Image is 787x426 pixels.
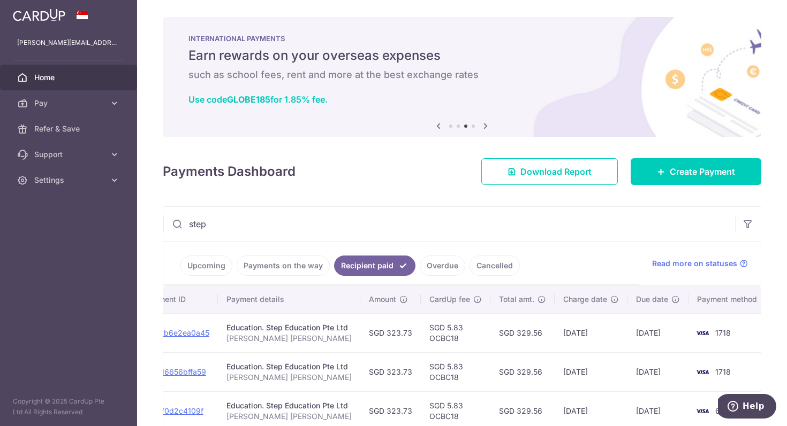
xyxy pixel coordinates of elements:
[360,313,421,352] td: SGD 323.73
[499,294,534,305] span: Total amt.
[145,328,209,337] a: txn_6b6e2ea0a45
[692,327,713,339] img: Bank Card
[481,158,618,185] a: Download Report
[636,294,668,305] span: Due date
[692,366,713,378] img: Bank Card
[188,68,736,81] h6: such as school fees, rent and more at the best exchange rates
[188,47,736,64] h5: Earn rewards on your overseas expenses
[688,285,770,313] th: Payment method
[670,165,735,178] span: Create Payment
[226,322,352,333] div: Education. Step Education Pte Ltd
[627,352,688,391] td: [DATE]
[17,37,120,48] p: [PERSON_NAME][EMAIL_ADDRESS][DOMAIN_NAME]
[715,367,731,376] span: 1718
[715,406,735,415] span: 6040
[163,162,296,181] h4: Payments Dashboard
[34,175,105,185] span: Settings
[718,394,776,421] iframe: Opens a widget where you can find more information
[34,149,105,160] span: Support
[490,313,555,352] td: SGD 329.56
[137,285,218,313] th: Payment ID
[188,94,328,105] a: Use codeGLOBE185for 1.85% fee.
[34,123,105,134] span: Refer & Save
[369,294,396,305] span: Amount
[490,352,555,391] td: SGD 329.56
[145,367,206,376] a: txn_d6656bffa59
[470,255,520,276] a: Cancelled
[563,294,607,305] span: Charge date
[180,255,232,276] a: Upcoming
[226,333,352,344] p: [PERSON_NAME] [PERSON_NAME]
[188,34,736,43] p: INTERNATIONAL PAYMENTS
[227,94,270,105] b: GLOBE185
[421,313,490,352] td: SGD 5.83 OCBC18
[226,400,352,411] div: Education. Step Education Pte Ltd
[652,258,748,269] a: Read more on statuses
[163,17,761,137] img: International Payment Banner
[520,165,592,178] span: Download Report
[555,352,627,391] td: [DATE]
[226,372,352,383] p: [PERSON_NAME] [PERSON_NAME]
[145,406,203,415] a: txn_ff0d2c4109f
[237,255,330,276] a: Payments on the way
[555,313,627,352] td: [DATE]
[421,352,490,391] td: SGD 5.83 OCBC18
[652,258,737,269] span: Read more on statuses
[360,352,421,391] td: SGD 323.73
[420,255,465,276] a: Overdue
[429,294,470,305] span: CardUp fee
[163,207,735,241] input: Search by recipient name, payment id or reference
[692,405,713,417] img: Bank Card
[226,411,352,422] p: [PERSON_NAME] [PERSON_NAME]
[226,361,352,372] div: Education. Step Education Pte Ltd
[715,328,731,337] span: 1718
[334,255,415,276] a: Recipient paid
[218,285,360,313] th: Payment details
[631,158,761,185] a: Create Payment
[34,98,105,109] span: Pay
[627,313,688,352] td: [DATE]
[34,72,105,83] span: Home
[13,9,65,21] img: CardUp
